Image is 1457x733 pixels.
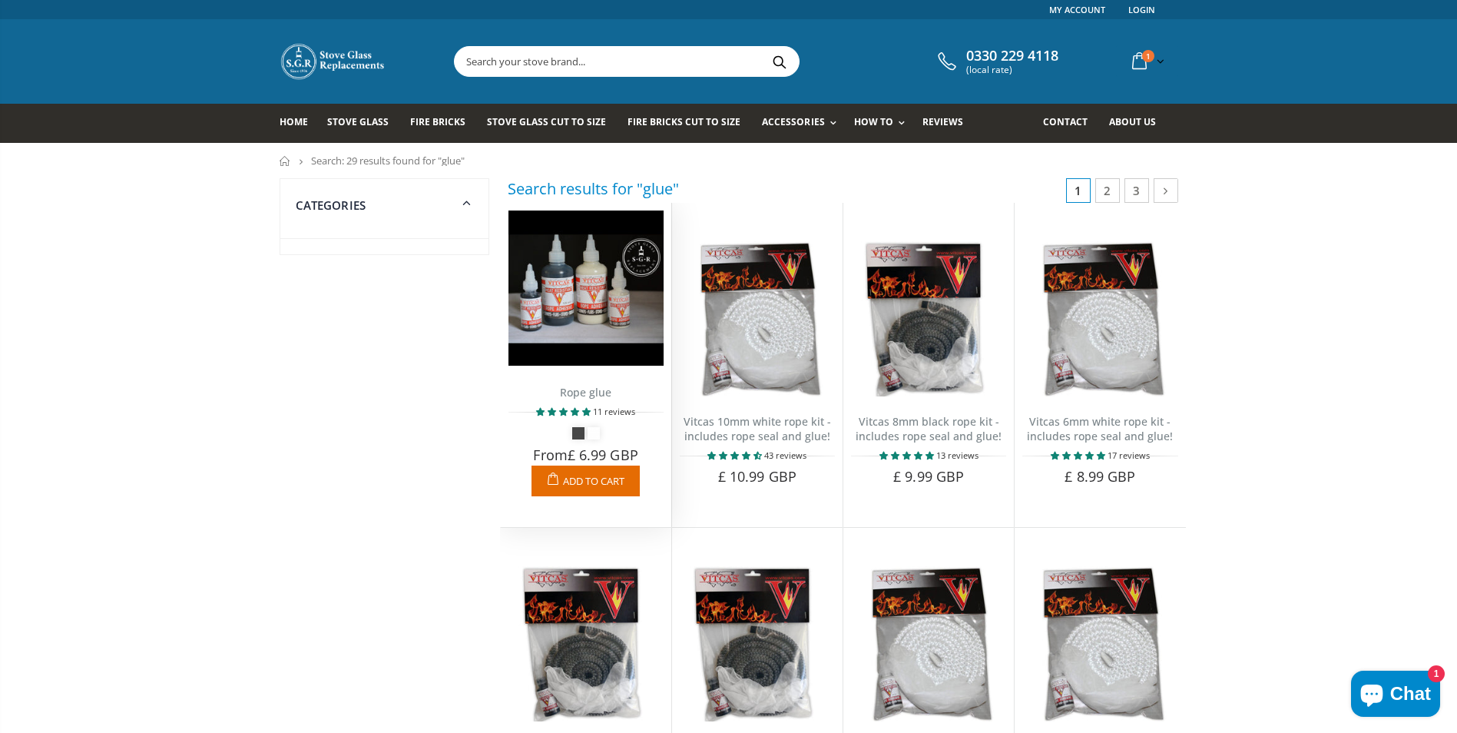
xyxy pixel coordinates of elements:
[1022,566,1177,721] img: Aga Little Wenlock Classic rope kit (Doors)
[455,47,971,76] input: Search your stove brand...
[966,48,1058,65] span: 0330 229 4118
[327,104,400,143] a: Stove Glass
[628,104,752,143] a: Fire Bricks Cut To Size
[531,466,640,496] a: Add to Cart
[593,406,635,417] span: 11 reviews
[311,154,465,167] span: Search: 29 results found for "glue"
[1043,115,1088,128] span: Contact
[718,467,796,486] span: £ 10.99 GBP
[762,115,824,128] span: Accessories
[854,115,893,128] span: How To
[1043,104,1099,143] a: Contact
[1065,467,1135,486] span: £ 8.99 GBP
[280,156,291,166] a: Home
[1346,671,1445,721] inbox-online-store-chat: Shopify online store chat
[1051,449,1108,461] span: 4.94 stars
[1066,178,1091,203] span: 1
[854,104,912,143] a: How To
[1109,104,1167,143] a: About us
[856,414,1002,443] a: Vitcas 8mm black rope kit - includes rope seal and glue!
[1027,414,1173,443] a: Vitcas 6mm white rope kit - includes rope seal and glue!
[487,104,618,143] a: Stove Glass Cut To Size
[762,104,843,143] a: Accessories
[508,566,664,721] img: Vitcas black rope, glue and gloves kit 10mm
[280,115,308,128] span: Home
[1108,449,1150,461] span: 17 reviews
[280,104,320,143] a: Home
[763,47,797,76] button: Search
[296,197,366,213] span: Categories
[851,566,1006,721] img: Vitcas white rope, glue and gloves kit 8mm
[508,211,664,366] img: Vitcas stove glue
[410,115,465,128] span: Fire Bricks
[1095,178,1120,203] a: 2
[327,115,389,128] span: Stove Glass
[966,65,1058,75] span: (local rate)
[851,241,1006,396] img: Vitcas black rope, glue and gloves kit 8mm
[893,467,964,486] span: £ 9.99 GBP
[1126,46,1167,76] a: 1
[1109,115,1156,128] span: About us
[536,406,593,417] span: 4.82 stars
[508,178,679,199] h3: Search results for "glue"
[879,449,936,461] span: 4.77 stars
[680,566,835,721] img: Vitcas black rope, glue and gloves kit 6mm
[628,115,740,128] span: Fire Bricks Cut To Size
[680,241,835,396] img: Vitcas white rope, glue and gloves kit 10mm
[922,104,975,143] a: Reviews
[410,104,477,143] a: Fire Bricks
[487,115,606,128] span: Stove Glass Cut To Size
[764,449,806,461] span: 43 reviews
[1124,178,1149,203] a: 3
[533,446,637,464] span: From
[707,449,764,461] span: 4.67 stars
[1142,50,1154,62] span: 1
[568,446,638,464] span: £ 6.99 GBP
[560,385,611,400] a: Rope glue
[1022,241,1177,396] img: Vitcas white rope, glue and gloves kit 6mm
[563,474,624,488] span: Add to Cart
[922,115,963,128] span: Reviews
[684,414,831,443] a: Vitcas 10mm white rope kit - includes rope seal and glue!
[280,42,387,81] img: Stove Glass Replacement
[934,48,1058,75] a: 0330 229 4118 (local rate)
[936,449,979,461] span: 13 reviews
